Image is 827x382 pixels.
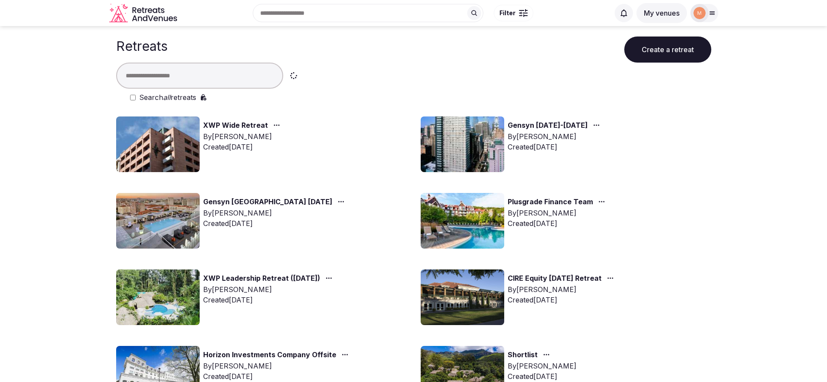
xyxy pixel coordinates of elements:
img: Top retreat image for the retreat: Gensyn November 9-14, 2025 [421,116,504,172]
button: My venues [636,3,687,23]
a: Shortlist [508,349,538,361]
button: Filter [494,5,533,21]
button: Create a retreat [624,37,711,63]
div: Created [DATE] [508,218,609,229]
img: Top retreat image for the retreat: Plusgrade Finance Team [421,193,504,249]
div: By [PERSON_NAME] [508,131,603,142]
div: Created [DATE] [203,142,284,152]
div: Created [DATE] [203,218,348,229]
a: Gensyn [GEOGRAPHIC_DATA] [DATE] [203,196,332,208]
a: XWP Leadership Retreat ([DATE]) [203,273,320,284]
div: Created [DATE] [508,371,576,382]
a: Plusgrade Finance Team [508,196,593,208]
img: Top retreat image for the retreat: XWP Wide Retreat [116,116,200,172]
div: By [PERSON_NAME] [203,361,352,371]
div: By [PERSON_NAME] [203,284,336,295]
img: marina [693,7,706,19]
div: By [PERSON_NAME] [508,208,609,218]
em: all [163,93,171,102]
img: Top retreat image for the retreat: Gensyn Lisbon November 2025 [116,193,200,249]
a: XWP Wide Retreat [203,120,268,131]
a: My venues [636,9,687,17]
a: Gensyn [DATE]-[DATE] [508,120,588,131]
span: Filter [499,9,516,17]
img: Top retreat image for the retreat: CIRE Equity February 2026 Retreat [421,269,504,325]
div: By [PERSON_NAME] [508,361,576,371]
div: Created [DATE] [203,295,336,305]
div: By [PERSON_NAME] [508,284,617,295]
a: Horizon Investments Company Offsite [203,349,336,361]
div: By [PERSON_NAME] [203,131,284,142]
label: Search retreats [139,92,196,103]
a: CIRE Equity [DATE] Retreat [508,273,602,284]
div: Created [DATE] [203,371,352,382]
img: Top retreat image for the retreat: XWP Leadership Retreat (February 2026) [116,269,200,325]
div: By [PERSON_NAME] [203,208,348,218]
div: Created [DATE] [508,142,603,152]
a: Visit the homepage [109,3,179,23]
div: Created [DATE] [508,295,617,305]
svg: Retreats and Venues company logo [109,3,179,23]
h1: Retreats [116,38,167,54]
